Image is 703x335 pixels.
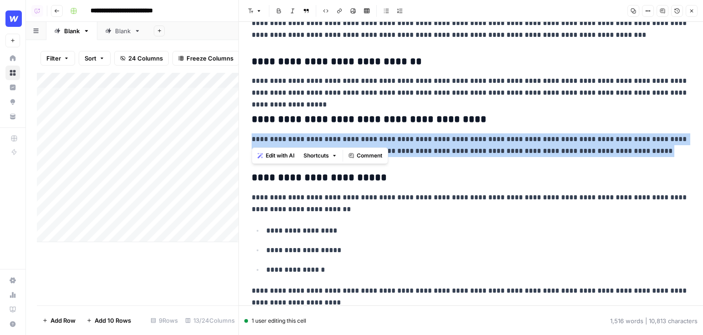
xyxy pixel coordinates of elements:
[5,66,20,80] a: Browse
[182,313,238,328] div: 13/24 Columns
[79,51,111,66] button: Sort
[254,150,298,162] button: Edit with AI
[5,95,20,109] a: Opportunities
[81,313,137,328] button: Add 10 Rows
[114,51,169,66] button: 24 Columns
[187,54,233,63] span: Freeze Columns
[345,150,386,162] button: Comment
[46,54,61,63] span: Filter
[5,273,20,288] a: Settings
[5,51,20,66] a: Home
[40,51,75,66] button: Filter
[147,313,182,328] div: 9 Rows
[172,51,239,66] button: Freeze Columns
[128,54,163,63] span: 24 Columns
[51,316,76,325] span: Add Row
[303,152,329,160] span: Shortcuts
[95,316,131,325] span: Add 10 Rows
[244,317,306,325] div: 1 user editing this cell
[5,109,20,124] a: Your Data
[46,22,97,40] a: Blank
[64,26,80,36] div: Blank
[300,150,341,162] button: Shortcuts
[5,80,20,95] a: Insights
[357,152,382,160] span: Comment
[5,10,22,27] img: Webflow Logo
[266,152,294,160] span: Edit with AI
[610,316,698,325] div: 1,516 words | 10,813 characters
[37,313,81,328] button: Add Row
[5,7,20,30] button: Workspace: Webflow
[5,302,20,317] a: Learning Hub
[97,22,148,40] a: Blank
[5,317,20,331] button: Help + Support
[115,26,131,36] div: Blank
[5,288,20,302] a: Usage
[85,54,96,63] span: Sort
